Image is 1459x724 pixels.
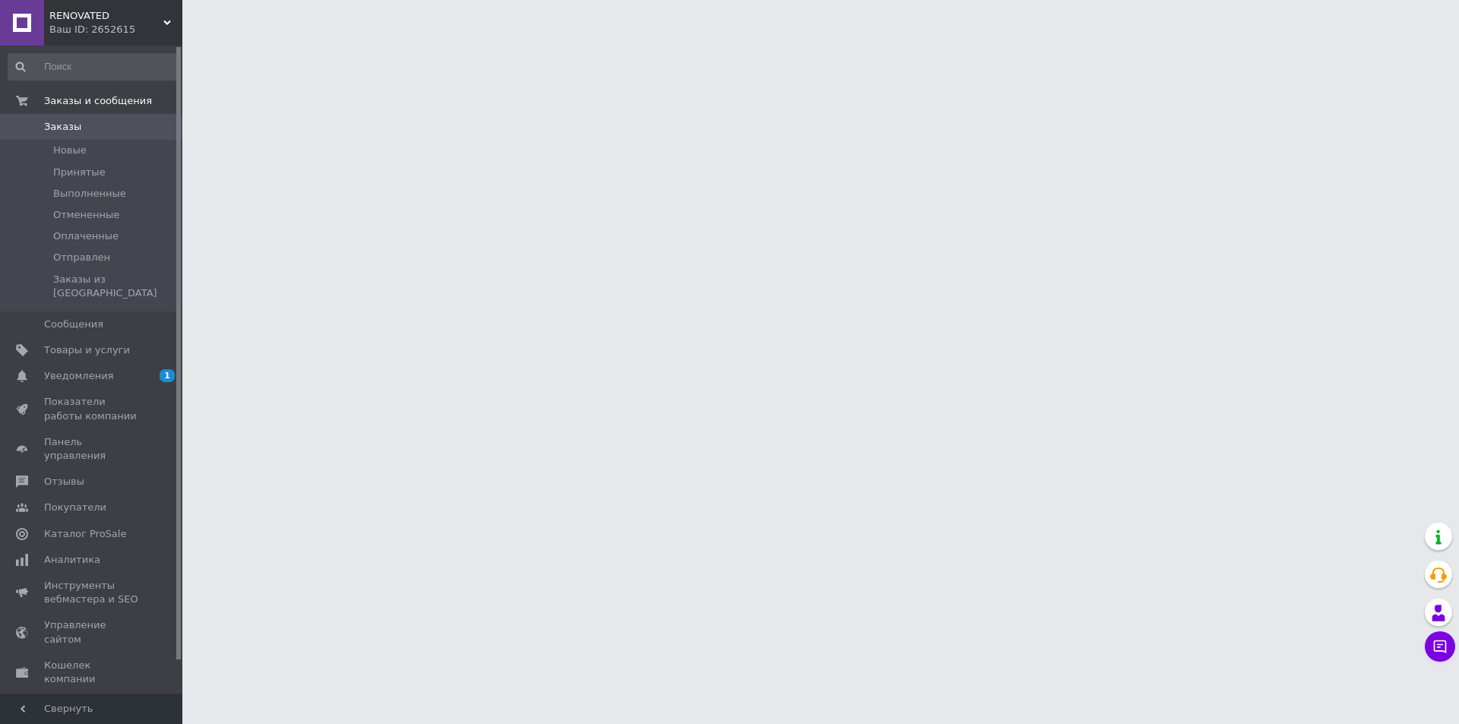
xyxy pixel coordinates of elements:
[44,120,81,134] span: Заказы
[53,208,119,222] span: Отмененные
[160,369,175,382] span: 1
[44,527,126,541] span: Каталог ProSale
[53,166,106,179] span: Принятые
[49,23,182,36] div: Ваш ID: 2652615
[44,343,130,357] span: Товары и услуги
[44,553,100,567] span: Аналитика
[44,579,141,606] span: Инструменты вебмастера и SEO
[53,144,87,157] span: Новые
[1425,631,1455,662] button: Чат с покупателем
[44,659,141,686] span: Кошелек компании
[44,501,106,514] span: Покупатели
[53,273,178,300] span: Заказы из [GEOGRAPHIC_DATA]
[44,369,113,383] span: Уведомления
[44,435,141,463] span: Панель управления
[44,94,152,108] span: Заказы и сообщения
[44,395,141,422] span: Показатели работы компании
[8,53,179,81] input: Поиск
[49,9,163,23] span: RENOVATED
[53,229,119,243] span: Оплаченные
[44,475,84,488] span: Отзывы
[44,318,103,331] span: Сообщения
[53,187,126,201] span: Выполненные
[53,251,110,264] span: Отправлен
[44,618,141,646] span: Управление сайтом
